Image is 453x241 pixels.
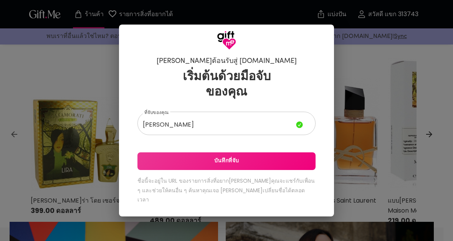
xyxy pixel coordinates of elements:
font: [PERSON_NAME]ต้อนรับสู่ [DOMAIN_NAME] [157,58,297,65]
img: โลโก้ GiftMe [217,31,236,50]
button: บันทึกที่จับ [137,152,316,170]
font: เริ่มต้นด้วยมือจับของคุณ [183,71,271,99]
font: บันทึกที่จับ [214,158,239,164]
input: ที่จับของคุณ [137,114,296,135]
font: ชื่อนี้จะอยู่ใน URL ของรายการสิ่งที่อยาก[PERSON_NAME]คุณจะแชร์กับเพื่อน ๆ และช่วยให้คนอื่น ๆ ค้นห... [137,177,315,203]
